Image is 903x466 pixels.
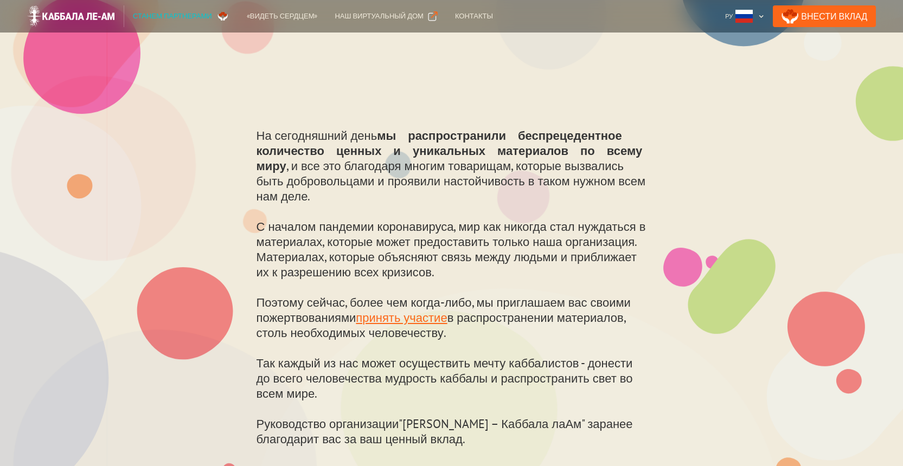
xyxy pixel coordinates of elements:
[247,11,318,22] div: «Видеть сердцем»
[124,5,238,27] a: Станем партнерами
[133,11,212,22] div: Станем партнерами
[257,128,643,173] strong: мы распространили беспрецедентное количество ценных и уникальных материалов по всему миру
[725,11,733,22] div: Ру
[446,5,502,27] a: Контакты
[721,5,768,27] div: Ру
[356,310,447,325] a: принять участие
[773,5,876,27] a: Внести Вклад
[238,5,326,27] a: «Видеть сердцем»
[257,128,647,446] p: На сегодняшний день , и все это благодаря многим товарищам, которые вызвались быть добровольцами ...
[335,11,423,22] div: Наш виртуальный дом
[326,5,446,27] a: Наш виртуальный дом
[455,11,493,22] div: Контакты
